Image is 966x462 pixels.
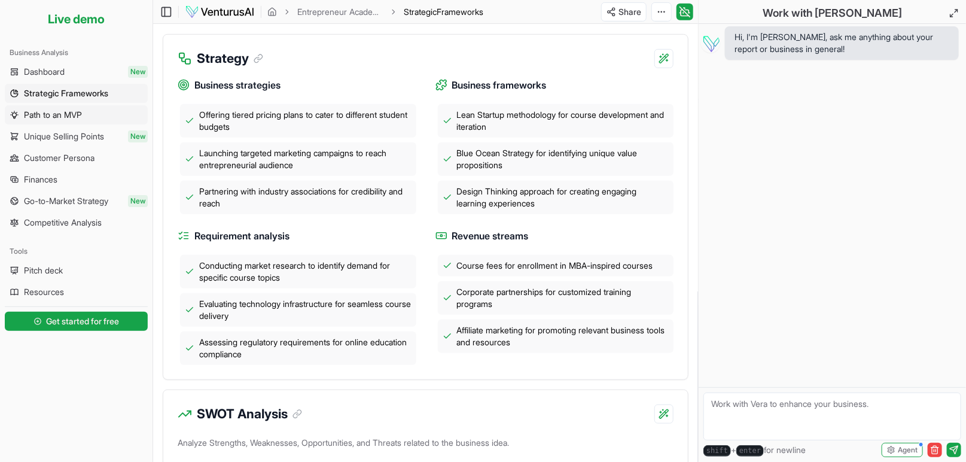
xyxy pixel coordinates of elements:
[5,242,148,261] div: Tools
[5,105,148,124] a: Path to an MVP
[24,152,95,164] span: Customer Persona
[199,186,412,209] span: Partnering with industry associations for credibility and reach
[194,229,290,244] span: Requirement analysis
[199,109,412,133] span: Offering tiered pricing plans to cater to different student budgets
[701,34,720,53] img: Vera
[703,444,806,457] span: + for newline
[452,229,529,244] span: Revenue streams
[199,260,412,284] span: Conducting market research to identify demand for specific course topics
[185,5,255,19] img: logo
[898,445,918,455] span: Agent
[5,127,148,146] a: Unique Selling PointsNew
[457,147,669,171] span: Blue Ocean Strategy for identifying unique value propositions
[24,109,82,121] span: Path to an MVP
[5,261,148,280] a: Pitch deck
[735,31,949,55] span: Hi, I'm [PERSON_NAME], ask me anything about your report or business in general!
[5,43,148,62] div: Business Analysis
[5,282,148,302] a: Resources
[5,213,148,232] a: Competitive Analysis
[128,66,148,78] span: New
[5,148,148,168] a: Customer Persona
[199,298,412,322] span: Evaluating technology infrastructure for seamless course delivery
[24,265,63,276] span: Pitch deck
[24,286,64,298] span: Resources
[24,87,108,99] span: Strategic Frameworks
[452,78,547,93] span: Business frameworks
[5,309,148,333] a: Get started for free
[703,445,731,457] kbd: shift
[618,6,641,18] span: Share
[457,186,669,209] span: Design Thinking approach for creating engaging learning experiences
[5,170,148,189] a: Finances
[199,336,412,360] span: Assessing regulatory requirements for online education compliance
[24,130,104,142] span: Unique Selling Points
[24,66,65,78] span: Dashboard
[297,6,383,18] a: Entrepreneur Academy
[5,192,148,211] a: Go-to-Market StrategyNew
[24,195,108,207] span: Go-to-Market Strategy
[128,130,148,142] span: New
[457,109,669,133] span: Lean Startup methodology for course development and iteration
[763,5,902,22] h2: Work with [PERSON_NAME]
[404,6,483,18] span: StrategicFrameworks
[437,7,483,17] span: Frameworks
[5,84,148,103] a: Strategic Frameworks
[267,6,483,18] nav: breadcrumb
[178,434,674,456] p: Analyze Strengths, Weaknesses, Opportunities, and Threats related to the business idea.
[197,405,302,424] h3: SWOT Analysis
[194,78,281,93] span: Business strategies
[5,62,148,81] a: DashboardNew
[457,260,653,272] span: Course fees for enrollment in MBA-inspired courses
[882,443,923,457] button: Agent
[736,445,764,457] kbd: enter
[24,217,102,229] span: Competitive Analysis
[128,195,148,207] span: New
[5,312,148,331] button: Get started for free
[601,2,647,22] button: Share
[197,49,263,68] h3: Strategy
[199,147,412,171] span: Launching targeted marketing campaigns to reach entrepreneurial audience
[47,315,120,327] span: Get started for free
[457,286,669,310] span: Corporate partnerships for customized training programs
[457,324,669,348] span: Affiliate marketing for promoting relevant business tools and resources
[24,174,57,186] span: Finances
